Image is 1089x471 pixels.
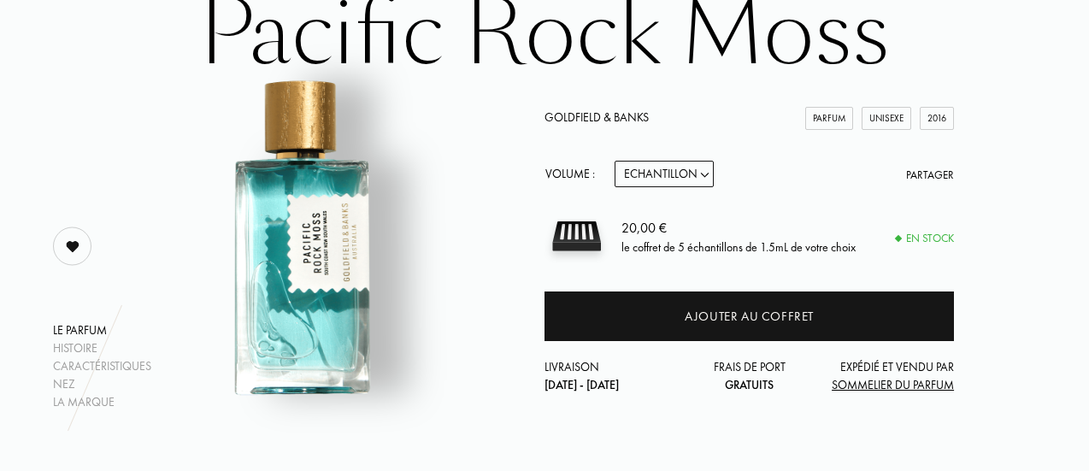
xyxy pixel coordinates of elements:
div: Caractéristiques [53,357,151,375]
div: En stock [896,230,954,247]
img: Pacific Rock Moss Goldfield & Banks [125,64,472,411]
span: Gratuits [725,377,774,392]
div: 20,00 € [621,217,856,238]
span: [DATE] - [DATE] [544,377,619,392]
div: Le parfum [53,321,151,339]
div: Nez [53,375,151,393]
div: La marque [53,393,151,411]
div: Ajouter au coffret [685,307,814,327]
div: Partager [906,167,954,184]
div: Histoire [53,339,151,357]
div: Parfum [805,107,853,130]
div: Expédié et vendu par [817,358,954,394]
div: Unisexe [862,107,911,130]
img: sample box [544,204,609,268]
img: like_p.png [56,229,90,263]
div: Volume : [544,161,604,187]
a: Goldfield & Banks [544,109,649,125]
div: Frais de port [681,358,818,394]
div: 2016 [920,107,954,130]
span: Sommelier du Parfum [832,377,954,392]
div: Livraison [544,358,681,394]
div: le coffret de 5 échantillons de 1.5mL de votre choix [621,238,856,256]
